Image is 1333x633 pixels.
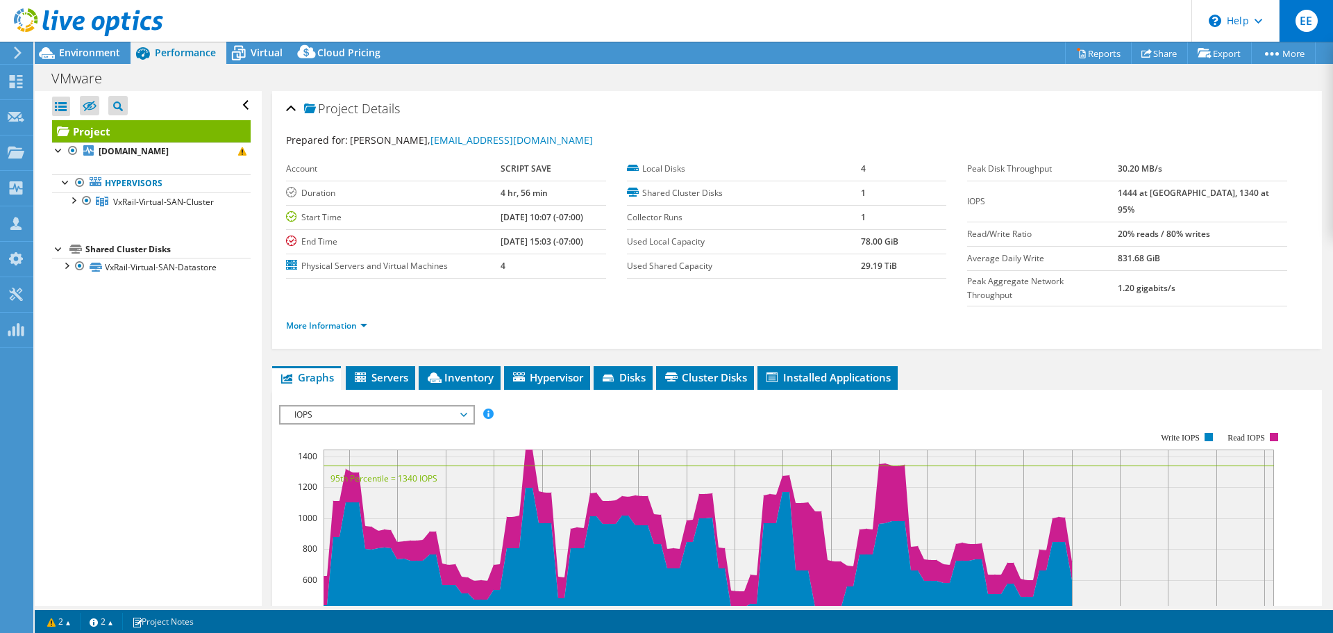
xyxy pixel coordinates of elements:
a: Export [1187,42,1252,64]
a: 2 [37,613,81,630]
b: 20% reads / 80% writes [1118,228,1210,240]
a: [EMAIL_ADDRESS][DOMAIN_NAME] [430,133,593,147]
span: [PERSON_NAME], [350,133,593,147]
a: Share [1131,42,1188,64]
b: 1 [861,187,866,199]
text: Read IOPS [1228,433,1266,443]
b: 4 [861,163,866,174]
label: Peak Disk Throughput [967,162,1117,176]
text: 1000 [298,512,317,524]
b: SCRIPT SAVE [501,163,551,174]
b: 4 [501,260,505,272]
label: Shared Cluster Disks [627,186,861,200]
span: Virtual [251,46,283,59]
a: More Information [286,320,367,331]
span: Servers [353,370,408,384]
h1: VMware [45,71,124,86]
b: 78.00 GiB [861,236,898,247]
span: Details [362,100,400,117]
text: 800 [303,543,317,554]
b: 29.19 TiB [861,260,897,272]
div: Shared Cluster Disks [85,241,251,258]
span: Installed Applications [764,370,891,384]
label: Account [286,162,501,176]
span: Inventory [426,370,494,384]
label: Local Disks [627,162,861,176]
span: Hypervisor [511,370,583,384]
label: Average Daily Write [967,252,1117,265]
span: Project [304,102,358,116]
a: Reports [1065,42,1132,64]
a: Project [52,120,251,142]
span: EE [1296,10,1318,32]
a: 2 [80,613,123,630]
a: VxRail-Virtual-SAN-Cluster [52,192,251,211]
a: VxRail-Virtual-SAN-Datastore [52,258,251,276]
a: [DOMAIN_NAME] [52,142,251,161]
a: More [1251,42,1316,64]
label: Used Local Capacity [627,235,861,249]
b: 4 hr, 56 min [501,187,548,199]
label: Read/Write Ratio [967,227,1117,241]
text: 1400 [298,450,317,462]
span: VxRail-Virtual-SAN-Cluster [113,196,214,208]
span: Environment [59,46,120,59]
a: Project Notes [122,613,203,630]
text: Write IOPS [1161,433,1200,443]
span: Cluster Disks [663,370,747,384]
label: Duration [286,186,501,200]
text: 400 [303,605,317,616]
text: 1200 [298,481,317,493]
b: 1.20 gigabits/s [1118,282,1175,294]
label: End Time [286,235,501,249]
span: Disks [601,370,646,384]
span: IOPS [287,406,466,423]
label: IOPS [967,195,1117,208]
b: 30.20 MB/s [1118,163,1162,174]
span: Performance [155,46,216,59]
span: Cloud Pricing [317,46,380,59]
label: Physical Servers and Virtual Machines [286,259,501,273]
svg: \n [1209,15,1221,27]
label: Start Time [286,211,501,224]
span: Graphs [279,370,334,384]
text: 95th Percentile = 1340 IOPS [330,472,437,484]
b: [DATE] 10:07 (-07:00) [501,211,583,223]
text: 600 [303,574,317,586]
b: [DATE] 15:03 (-07:00) [501,236,583,247]
label: Prepared for: [286,133,348,147]
a: Hypervisors [52,174,251,192]
label: Collector Runs [627,211,861,224]
b: 1444 at [GEOGRAPHIC_DATA], 1340 at 95% [1118,187,1269,215]
b: 1 [861,211,866,223]
b: [DOMAIN_NAME] [99,145,169,157]
label: Peak Aggregate Network Throughput [967,274,1117,302]
label: Used Shared Capacity [627,259,861,273]
b: 831.68 GiB [1118,252,1160,264]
